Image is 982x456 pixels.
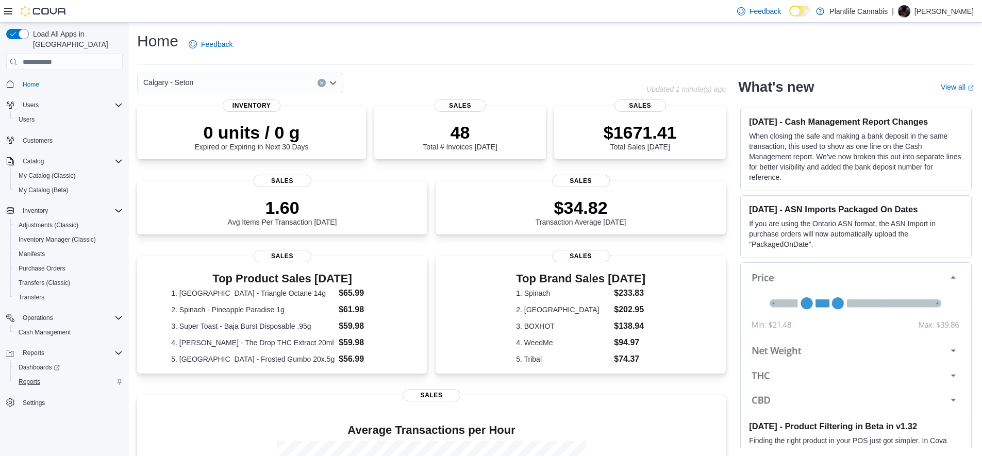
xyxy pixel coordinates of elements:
[171,354,335,364] dt: 5. [GEOGRAPHIC_DATA] - Frosted Gumbo 20x.5g
[19,293,44,301] span: Transfers
[23,137,53,145] span: Customers
[749,218,963,249] p: If you are using the Ontario ASN format, the ASN Import in purchase orders will now automatically...
[516,288,610,298] dt: 1. Spinach
[10,232,127,247] button: Inventory Manager (Classic)
[14,113,39,126] a: Users
[19,155,123,167] span: Catalog
[228,197,337,218] p: 1.60
[738,79,814,95] h2: What's new
[339,303,393,316] dd: $61.98
[14,170,80,182] a: My Catalog (Classic)
[21,6,67,16] img: Cova
[329,79,337,87] button: Open list of options
[10,168,127,183] button: My Catalog (Classic)
[604,122,677,151] div: Total Sales [DATE]
[19,279,70,287] span: Transfers (Classic)
[516,354,610,364] dt: 5. Tribal
[614,336,645,349] dd: $94.97
[2,346,127,360] button: Reports
[14,219,123,231] span: Adjustments (Classic)
[19,396,123,409] span: Settings
[171,337,335,348] dt: 4. [PERSON_NAME] - The Drop THC Extract 20ml
[14,277,123,289] span: Transfers (Classic)
[19,363,60,371] span: Dashboards
[14,291,48,303] a: Transfers
[171,288,335,298] dt: 1. [GEOGRAPHIC_DATA] - Triangle Octane 14g
[14,248,123,260] span: Manifests
[19,172,76,180] span: My Catalog (Classic)
[171,273,393,285] h3: Top Product Sales [DATE]
[339,320,393,332] dd: $59.98
[10,261,127,276] button: Purchase Orders
[14,361,64,374] a: Dashboards
[2,98,127,112] button: Users
[10,183,127,197] button: My Catalog (Beta)
[19,186,69,194] span: My Catalog (Beta)
[614,320,645,332] dd: $138.94
[10,360,127,375] a: Dashboards
[10,247,127,261] button: Manifests
[789,6,811,16] input: Dark Mode
[195,122,309,143] p: 0 units / 0 g
[536,197,626,218] p: $34.82
[19,235,96,244] span: Inventory Manager (Classic)
[14,326,75,339] a: Cash Management
[516,337,610,348] dt: 4. WeedMe
[423,122,497,151] div: Total # Invoices [DATE]
[19,264,65,273] span: Purchase Orders
[423,122,497,143] p: 48
[143,76,193,89] span: Calgary - Seton
[749,421,963,431] h3: [DATE] - Product Filtering in Beta in v1.32
[14,376,123,388] span: Reports
[604,122,677,143] p: $1671.41
[403,389,460,401] span: Sales
[829,5,888,18] p: Plantlife Cannabis
[19,221,78,229] span: Adjustments (Classic)
[614,303,645,316] dd: $202.95
[19,134,123,147] span: Customers
[914,5,974,18] p: [PERSON_NAME]
[10,112,127,127] button: Users
[749,204,963,214] h3: [DATE] - ASN Imports Packaged On Dates
[223,99,280,112] span: Inventory
[14,291,123,303] span: Transfers
[614,99,666,112] span: Sales
[254,175,311,187] span: Sales
[14,248,49,260] a: Manifests
[19,347,48,359] button: Reports
[2,133,127,148] button: Customers
[14,233,100,246] a: Inventory Manager (Classic)
[23,207,48,215] span: Inventory
[19,99,123,111] span: Users
[10,218,127,232] button: Adjustments (Classic)
[23,101,39,109] span: Users
[14,233,123,246] span: Inventory Manager (Classic)
[14,361,123,374] span: Dashboards
[749,131,963,182] p: When closing the safe and making a bank deposit in the same transaction, this used to show as one...
[19,77,123,90] span: Home
[137,31,178,52] h1: Home
[14,219,82,231] a: Adjustments (Classic)
[19,205,123,217] span: Inventory
[536,197,626,226] div: Transaction Average [DATE]
[339,336,393,349] dd: $59.98
[19,155,48,167] button: Catalog
[171,321,335,331] dt: 3. Super Toast - Baja Burst Disposable .95g
[19,347,123,359] span: Reports
[516,305,610,315] dt: 2. [GEOGRAPHIC_DATA]
[19,134,57,147] a: Customers
[29,29,123,49] span: Load All Apps in [GEOGRAPHIC_DATA]
[10,325,127,340] button: Cash Management
[2,154,127,168] button: Catalog
[6,72,123,437] nav: Complex example
[552,250,610,262] span: Sales
[941,83,974,91] a: View allExternal link
[14,326,123,339] span: Cash Management
[19,78,43,91] a: Home
[14,277,74,289] a: Transfers (Classic)
[19,312,57,324] button: Operations
[19,328,71,336] span: Cash Management
[14,184,73,196] a: My Catalog (Beta)
[749,116,963,127] h3: [DATE] - Cash Management Report Changes
[2,204,127,218] button: Inventory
